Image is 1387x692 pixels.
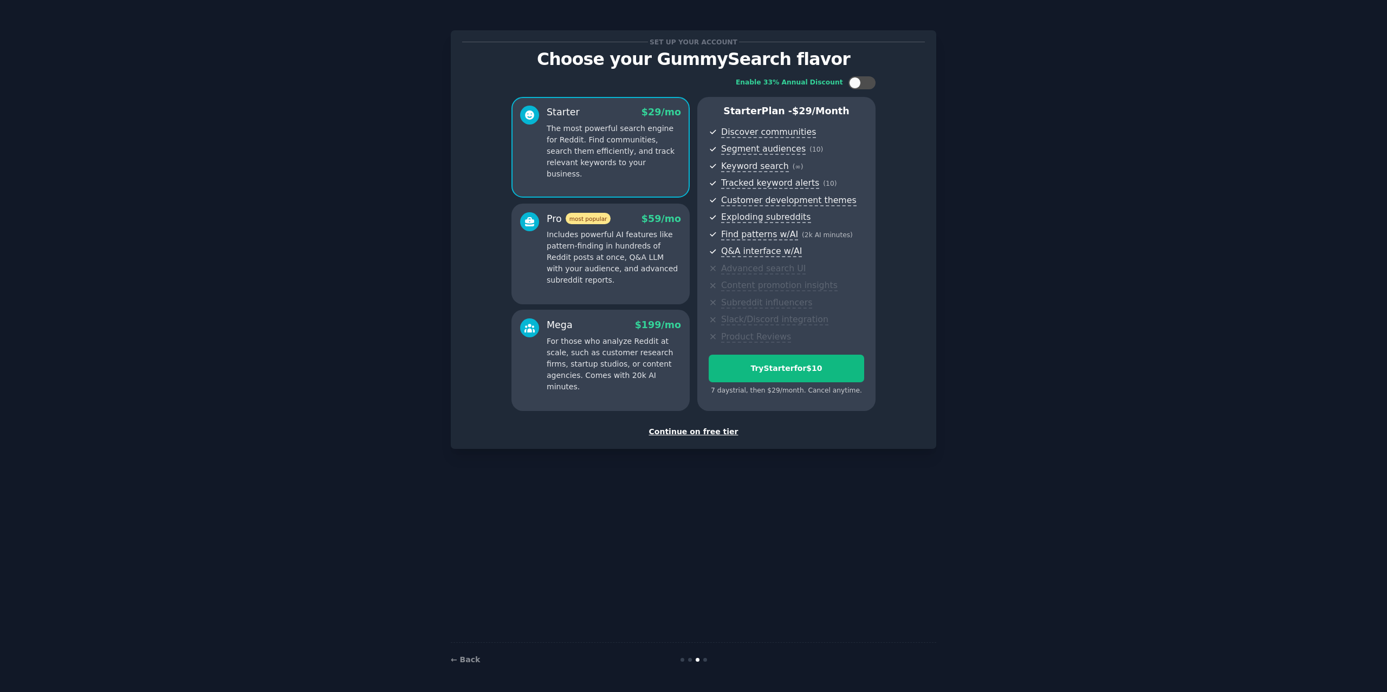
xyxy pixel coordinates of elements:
[547,229,681,286] p: Includes powerful AI features like pattern-finding in hundreds of Reddit posts at once, Q&A LLM w...
[641,213,681,224] span: $ 59 /mo
[547,123,681,180] p: The most powerful search engine for Reddit. Find communities, search them efficiently, and track ...
[809,146,823,153] span: ( 10 )
[709,355,864,382] button: TryStarterfor$10
[721,297,812,309] span: Subreddit influencers
[721,143,806,155] span: Segment audiences
[721,229,798,240] span: Find patterns w/AI
[721,212,811,223] span: Exploding subreddits
[641,107,681,117] span: $ 29 /mo
[721,195,857,206] span: Customer development themes
[709,363,864,374] div: Try Starter for $10
[547,318,573,332] div: Mega
[823,180,837,187] span: ( 10 )
[721,246,802,257] span: Q&A interface w/AI
[736,78,843,88] div: Enable 33% Annual Discount
[566,213,611,224] span: most popular
[462,426,925,438] div: Continue on free tier
[709,105,864,118] p: Starter Plan -
[547,106,580,119] div: Starter
[635,319,681,330] span: $ 199 /mo
[721,314,828,325] span: Slack/Discord integration
[648,36,740,48] span: Set up your account
[547,336,681,393] p: For those who analyze Reddit at scale, such as customer research firms, startup studios, or conte...
[792,106,850,116] span: $ 29 /month
[721,331,791,343] span: Product Reviews
[709,386,864,396] div: 7 days trial, then $ 29 /month . Cancel anytime.
[793,163,803,171] span: ( ∞ )
[721,161,789,172] span: Keyword search
[451,655,480,664] a: ← Back
[802,231,853,239] span: ( 2k AI minutes )
[721,178,819,189] span: Tracked keyword alerts
[721,280,838,291] span: Content promotion insights
[462,50,925,69] p: Choose your GummySearch flavor
[547,212,611,226] div: Pro
[721,263,806,275] span: Advanced search UI
[721,127,816,138] span: Discover communities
